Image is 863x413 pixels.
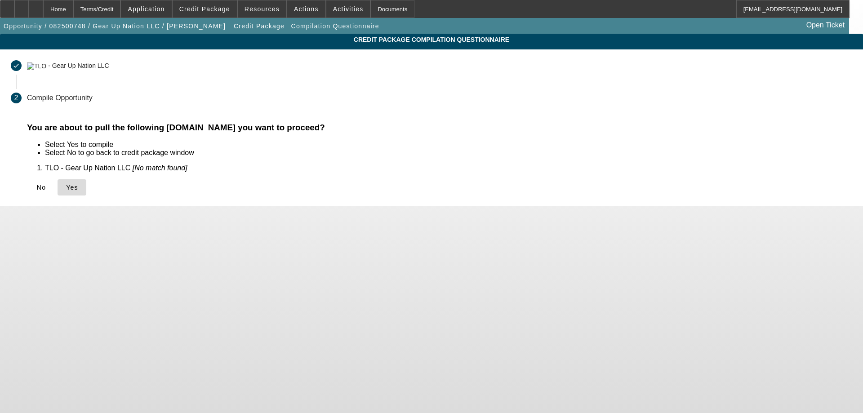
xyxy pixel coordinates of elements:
button: Credit Package [173,0,237,18]
p: TLO - Gear Up Nation LLC [45,164,852,172]
i: [No match found] [133,164,187,172]
span: Resources [245,5,280,13]
p: Compile Opportunity [27,94,93,102]
button: Yes [58,179,86,195]
button: Application [121,0,171,18]
button: Compilation Questionnaire [289,18,382,34]
button: Actions [287,0,325,18]
mat-icon: done [13,62,20,69]
span: Application [128,5,165,13]
button: Activities [326,0,370,18]
span: Activities [333,5,364,13]
img: TLO [27,62,46,70]
button: No [27,179,56,195]
span: Yes [66,184,78,191]
h3: You are about to pull the following [DOMAIN_NAME] you want to proceed? [27,123,852,133]
a: Open Ticket [803,18,848,33]
span: Credit Package [179,5,230,13]
span: Credit Package [234,22,285,30]
li: Select No to go back to credit package window [45,149,852,157]
button: Resources [238,0,286,18]
div: - Gear Up Nation LLC [48,62,109,70]
span: No [37,184,46,191]
span: Opportunity / 082500748 / Gear Up Nation LLC / [PERSON_NAME] [4,22,226,30]
button: Credit Package [231,18,287,34]
span: Credit Package Compilation Questionnaire [7,36,856,43]
span: Compilation Questionnaire [291,22,379,30]
span: Actions [294,5,319,13]
span: 2 [14,94,18,102]
li: Select Yes to compile [45,141,852,149]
